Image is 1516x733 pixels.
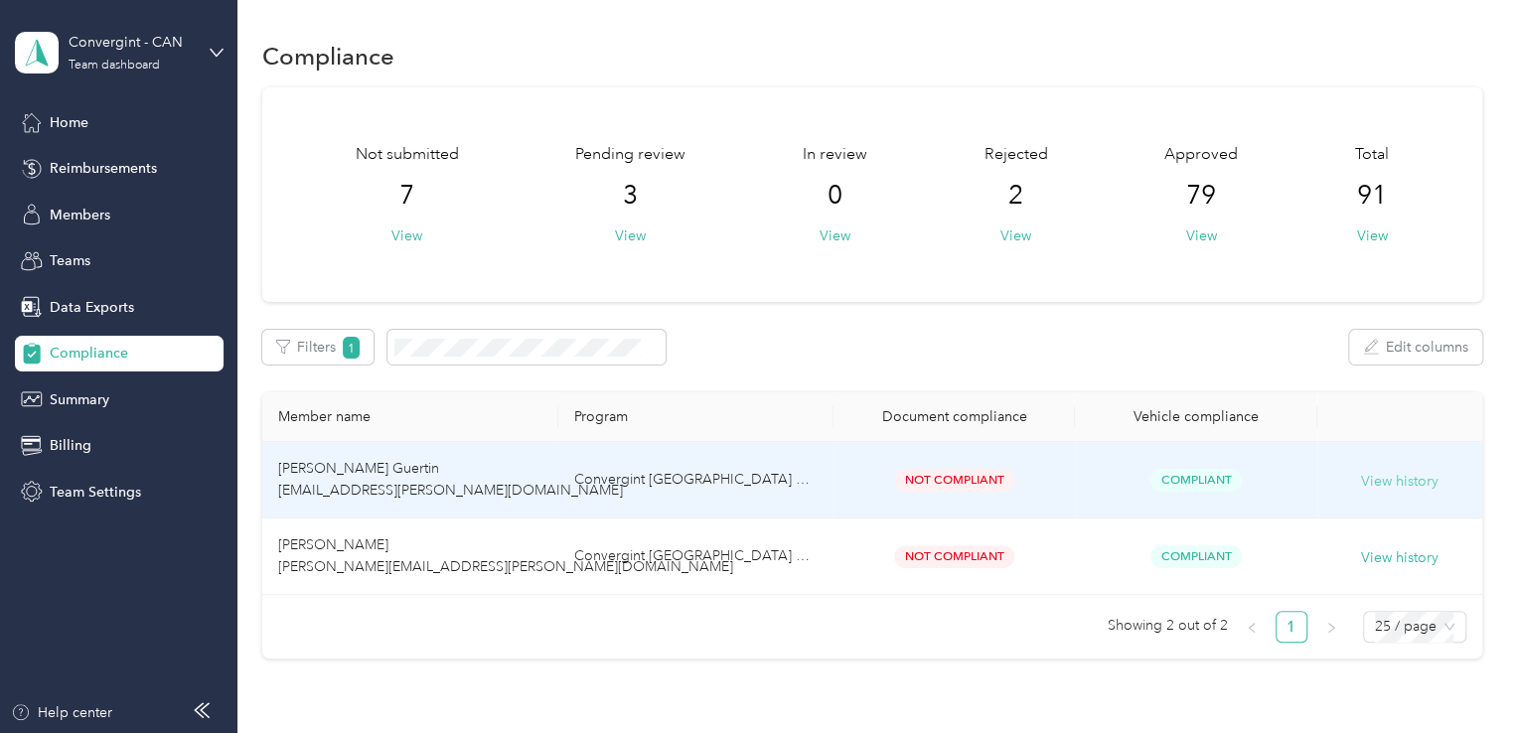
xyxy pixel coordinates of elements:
[278,460,623,499] span: [PERSON_NAME] Guertin [EMAIL_ADDRESS][PERSON_NAME][DOMAIN_NAME]
[50,205,110,225] span: Members
[1000,225,1031,246] button: View
[803,143,867,167] span: In review
[1186,180,1216,212] span: 79
[262,392,559,442] th: Member name
[849,408,1059,425] div: Document compliance
[50,482,141,503] span: Team Settings
[575,143,685,167] span: Pending review
[50,158,157,179] span: Reimbursements
[50,435,91,456] span: Billing
[1355,143,1389,167] span: Total
[623,180,638,212] span: 3
[50,389,109,410] span: Summary
[615,225,646,246] button: View
[1349,330,1482,365] button: Edit columns
[50,250,90,271] span: Teams
[50,297,134,318] span: Data Exports
[1361,547,1439,569] button: View history
[262,330,375,365] button: Filters1
[1363,611,1466,643] div: Page Size
[558,442,834,518] td: Convergint Canada 2024
[1091,408,1300,425] div: Vehicle compliance
[343,337,361,359] span: 1
[894,469,1014,492] span: Not Compliant
[399,180,414,212] span: 7
[391,225,422,246] button: View
[1315,611,1347,643] button: right
[1164,143,1238,167] span: Approved
[828,180,842,212] span: 0
[1277,612,1306,642] a: 1
[1108,611,1228,641] span: Showing 2 out of 2
[1357,180,1387,212] span: 91
[1276,611,1307,643] li: 1
[1008,180,1023,212] span: 2
[820,225,850,246] button: View
[355,143,458,167] span: Not submitted
[1361,471,1439,493] button: View history
[1236,611,1268,643] button: left
[1375,612,1454,642] span: 25 / page
[558,392,834,442] th: Program
[984,143,1047,167] span: Rejected
[558,518,834,595] td: Convergint Canada 2024
[1186,225,1217,246] button: View
[50,343,128,364] span: Compliance
[1325,622,1337,634] span: right
[11,702,112,723] button: Help center
[69,32,193,53] div: Convergint - CAN
[894,545,1014,568] span: Not Compliant
[1405,622,1516,733] iframe: Everlance-gr Chat Button Frame
[1150,545,1242,568] span: Compliant
[69,60,160,72] div: Team dashboard
[262,46,394,67] h1: Compliance
[1246,622,1258,634] span: left
[50,112,88,133] span: Home
[1236,611,1268,643] li: Previous Page
[278,536,733,575] span: [PERSON_NAME] [PERSON_NAME][EMAIL_ADDRESS][PERSON_NAME][DOMAIN_NAME]
[1315,611,1347,643] li: Next Page
[1356,225,1387,246] button: View
[1150,469,1242,492] span: Compliant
